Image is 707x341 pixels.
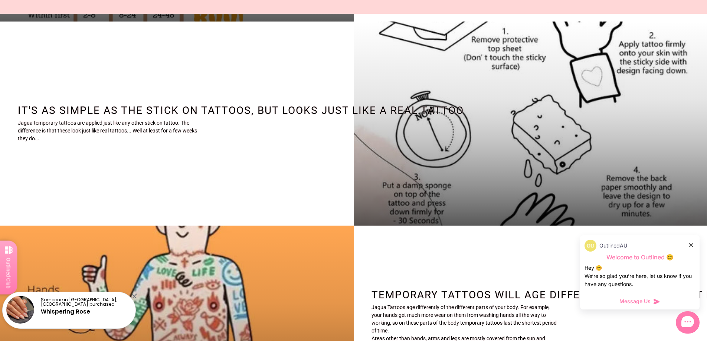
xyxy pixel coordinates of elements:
p: OutlinedAU [599,242,627,250]
img: data:image/png;base64,iVBORw0KGgoAAAANSUhEUgAAACQAAAAkCAYAAADhAJiYAAAAAXNSR0IArs4c6QAAAXhJREFUWEd... [585,240,596,252]
p: Welcome to Outlined 😊 [585,253,695,261]
h2: Temporary Tattoos will age differently on different body parts [371,289,557,301]
a: Whispering Rose [41,308,90,315]
h2: It's as simple as the stick on tattoos, but looks just like a real tattoo [18,104,203,117]
span: Message Us [619,298,651,305]
div: Hey 😊 We‘re so glad you’re here, let us know if you have any questions. [585,264,695,288]
p: Jagua Tattoos age differently of the different parts of your body. For example, your hands get mu... [371,304,557,335]
p: Someone in [GEOGRAPHIC_DATA], [GEOGRAPHIC_DATA] purchased [41,298,129,306]
p: Jagua temporary tattoos are applied just like any other stick on tattoo. The difference is that t... [18,119,203,142]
